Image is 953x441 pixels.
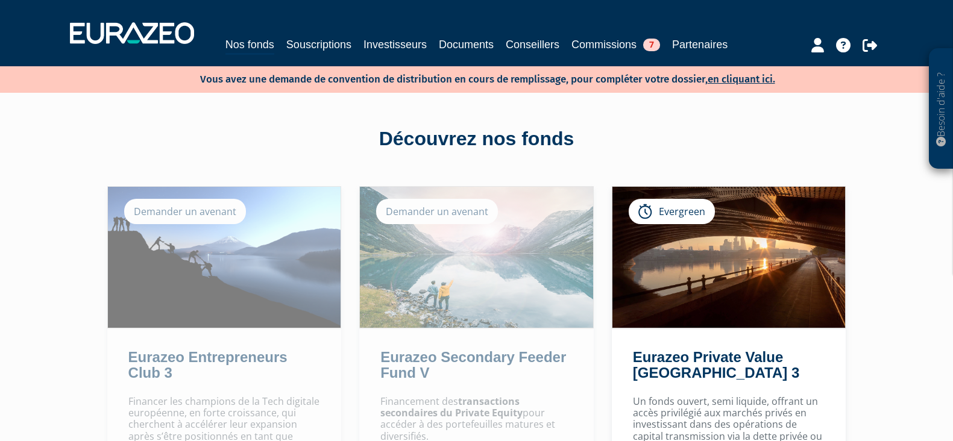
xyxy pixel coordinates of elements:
a: Souscriptions [286,36,351,53]
p: Besoin d'aide ? [934,55,948,163]
a: Conseillers [506,36,559,53]
a: en cliquant ici. [708,73,775,86]
a: Eurazeo Private Value [GEOGRAPHIC_DATA] 3 [633,349,799,381]
div: Demander un avenant [376,199,498,224]
img: 1732889491-logotype_eurazeo_blanc_rvb.png [70,22,194,44]
a: Nos fonds [225,36,274,55]
a: Partenaires [672,36,728,53]
img: Eurazeo Entrepreneurs Club 3 [108,187,341,328]
a: Eurazeo Entrepreneurs Club 3 [128,349,288,381]
a: Documents [439,36,494,53]
img: Eurazeo Secondary Feeder Fund V [360,187,593,328]
strong: transactions secondaires du Private Equity [380,395,523,419]
img: Eurazeo Private Value Europe 3 [612,187,846,328]
span: 7 [643,39,660,51]
a: Investisseurs [363,36,427,53]
a: Eurazeo Secondary Feeder Fund V [380,349,566,381]
a: Commissions7 [571,36,660,53]
p: Vous avez une demande de convention de distribution en cours de remplissage, pour compléter votre... [165,69,775,87]
div: Découvrez nos fonds [133,125,820,153]
div: Evergreen [629,199,715,224]
div: Demander un avenant [124,199,246,224]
